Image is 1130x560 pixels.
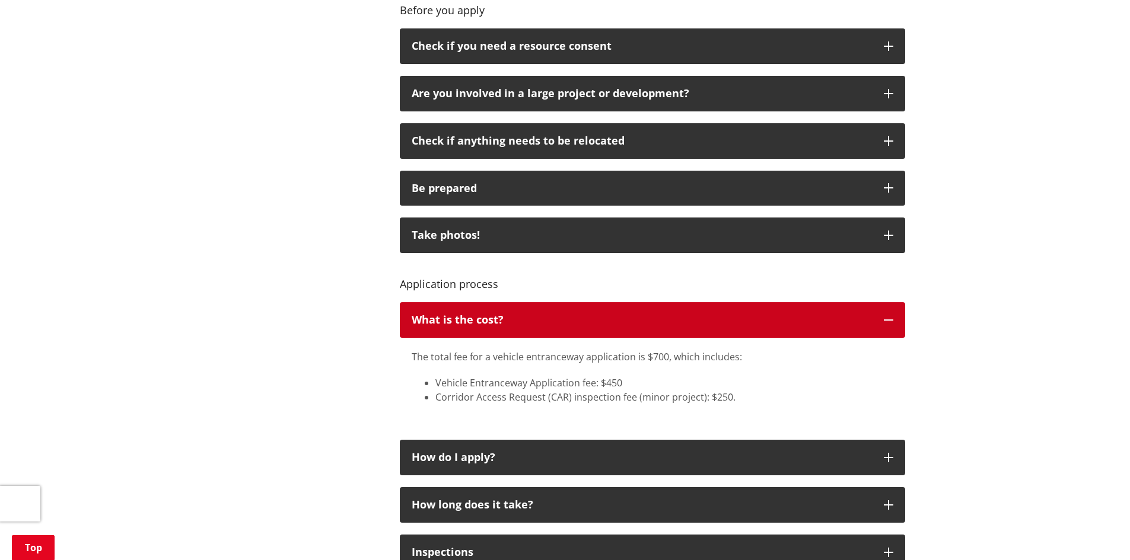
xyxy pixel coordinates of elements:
[400,171,905,206] button: Be prepared
[400,440,905,475] button: How do I apply?
[400,302,905,338] button: What is the cost?
[412,499,872,511] div: How long does it take?
[412,135,872,147] p: Check if anything needs to be relocated
[412,350,893,364] p: The total fee for a vehicle entranceway application is $700, which includes:
[412,314,872,326] div: What is the cost?
[412,88,872,100] p: Are you involved in a large project or development?
[400,76,905,111] button: Are you involved in a large project or development?
[412,40,872,52] p: Check if you need a resource consent
[400,4,905,17] h4: Before you apply
[400,265,905,290] h4: Application process
[412,229,872,241] div: Take photos!
[412,183,872,194] div: Be prepared
[412,452,872,463] div: How do I apply?
[400,28,905,64] button: Check if you need a resource consent
[412,546,872,558] div: Inspections
[400,487,905,523] button: How long does it take?
[435,376,893,390] li: Vehicle Entranceway Application fee: $450
[400,217,905,253] button: Take photos!
[400,123,905,159] button: Check if anything needs to be relocated
[12,535,55,560] a: Top
[1075,510,1118,553] iframe: Messenger Launcher
[435,390,893,404] li: Corridor Access Request (CAR) inspection fee (minor project): $250.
